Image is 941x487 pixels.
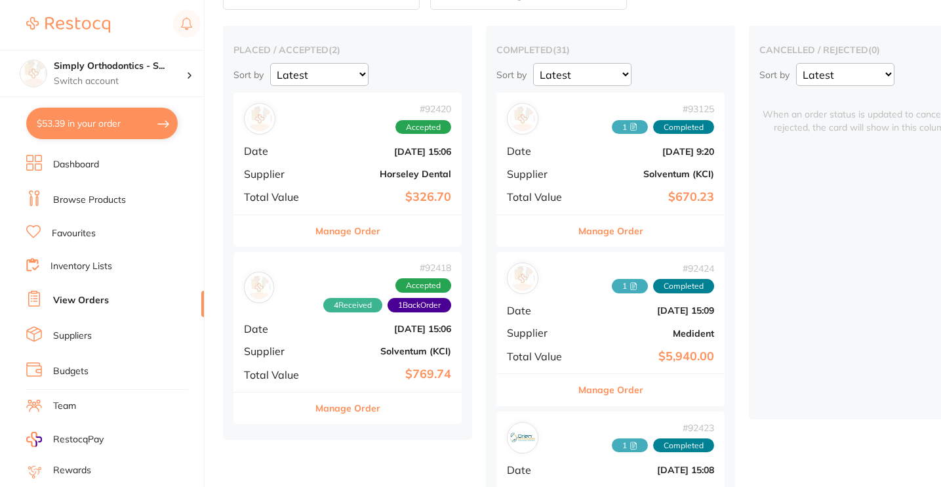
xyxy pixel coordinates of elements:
div: Horseley Dental#92420AcceptedDate[DATE] 15:06SupplierHorseley DentalTotal Value$326.70Manage Order [233,93,462,247]
span: Date [507,305,572,316]
a: View Orders [53,294,109,307]
a: Budgets [53,365,89,378]
p: Switch account [54,75,186,88]
span: Supplier [244,168,310,180]
span: Supplier [507,168,572,180]
span: # 92424 [612,263,714,274]
a: Team [53,400,76,413]
img: Solventum (KCI) [247,276,271,299]
a: Browse Products [53,194,126,207]
button: Manage Order [578,374,643,406]
span: Accepted [395,278,451,293]
span: Received [612,120,648,135]
a: Inventory Lists [50,260,112,273]
span: Completed [653,279,714,293]
span: Received [612,279,648,293]
span: Date [244,323,310,335]
b: [DATE] 15:06 [320,146,451,157]
a: Dashboard [53,158,99,171]
img: Horseley Dental [247,106,272,131]
a: Restocq Logo [26,10,110,40]
b: Medident [583,328,714,339]
span: Accepted [395,120,451,135]
span: # 92420 [395,104,451,114]
a: Rewards [53,464,91,477]
b: $769.74 [320,368,451,381]
span: Date [244,145,310,157]
span: Total Value [507,350,572,362]
button: $53.39 in your order [26,108,178,139]
a: Favourites [52,227,96,240]
p: Sort by [233,69,264,81]
img: Simply Orthodontics - Sunbury [20,60,47,87]
img: RestocqPay [26,432,42,447]
b: $5,940.00 [583,350,714,364]
b: Solventum (KCI) [320,346,451,356]
b: Solventum (KCI) [583,169,714,179]
b: [DATE] 15:09 [583,305,714,316]
b: Horseley Dental [320,169,451,179]
span: # 93125 [612,104,714,114]
span: Total Value [244,369,310,381]
span: Received [612,438,648,453]
span: # 92423 [612,423,714,433]
b: [DATE] 15:06 [320,324,451,334]
span: Back orders [388,298,451,312]
a: Suppliers [53,329,92,343]
span: Date [507,464,572,476]
h4: Simply Orthodontics - Sunbury [54,60,186,73]
span: Supplier [244,345,310,357]
span: Completed [653,120,714,135]
span: Supplier [507,327,572,339]
span: Received [323,298,382,312]
button: Manage Order [315,215,380,247]
img: Restocq Logo [26,17,110,33]
button: Manage Order [578,215,643,247]
p: Sort by [759,69,790,81]
b: [DATE] 9:20 [583,146,714,157]
button: Manage Order [315,392,380,424]
b: [DATE] 15:08 [583,465,714,475]
b: $670.23 [583,190,714,204]
span: Total Value [507,191,572,203]
h2: completed ( 31 ) [496,44,725,56]
span: RestocqPay [53,433,104,446]
span: Total Value [244,191,310,203]
span: Completed [653,438,714,453]
img: Medident [510,266,535,291]
h2: placed / accepted ( 2 ) [233,44,462,56]
p: Sort by [496,69,527,81]
span: Date [507,145,572,157]
b: $326.70 [320,190,451,204]
a: RestocqPay [26,432,104,447]
img: Solventum (KCI) [510,106,535,131]
div: Solventum (KCI)#924184Received1BackOrderAcceptedDate[DATE] 15:06SupplierSolventum (KCI)Total Valu... [233,252,462,424]
img: Orien dental [510,425,535,450]
span: # 92418 [274,263,451,273]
